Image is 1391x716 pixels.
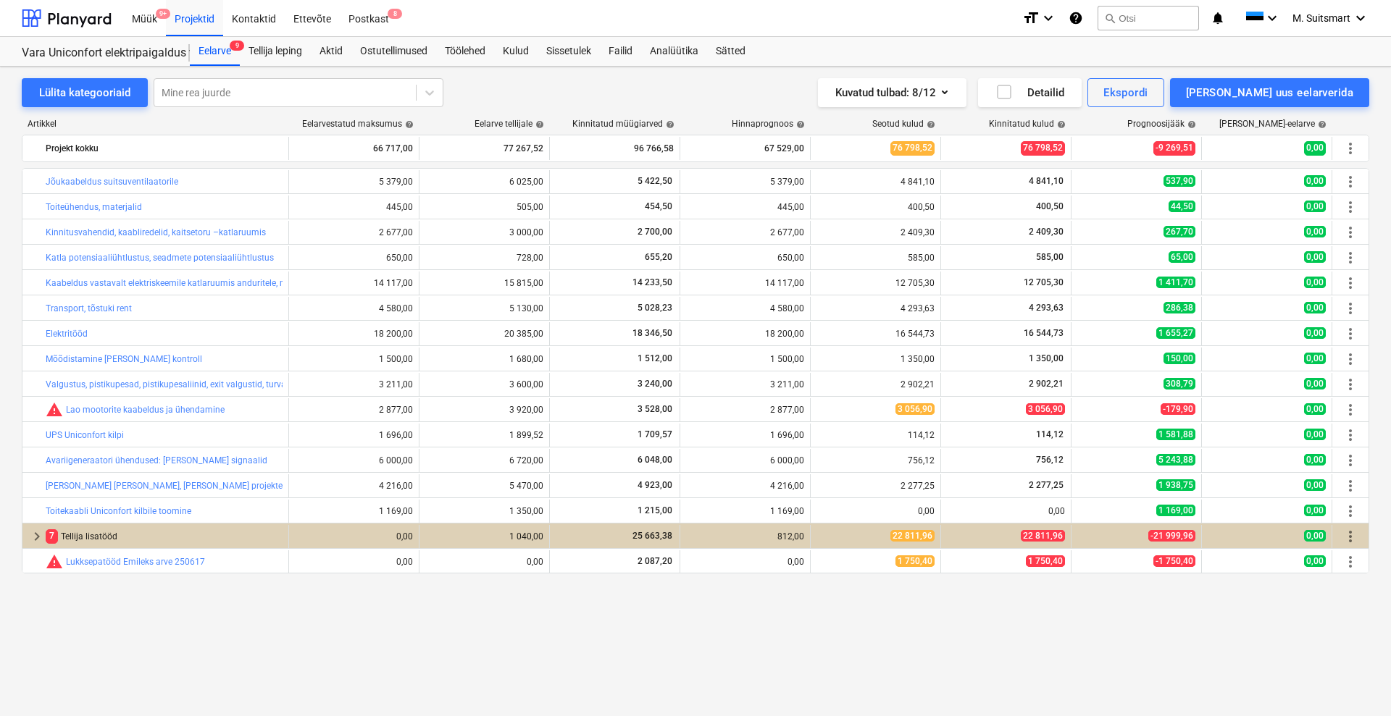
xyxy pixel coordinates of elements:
div: Detailid [995,83,1064,102]
span: Rohkem tegevusi [1342,198,1359,216]
div: 400,50 [816,202,935,212]
div: 1 350,00 [816,354,935,364]
span: Rohkem tegevusi [1342,553,1359,570]
a: Ostutellimused [351,37,436,66]
span: 0,00 [1304,454,1326,466]
div: 4 580,00 [295,303,413,313]
div: 3 600,00 [425,379,543,389]
span: help [924,120,935,129]
div: Töölehed [436,37,494,66]
span: 8 [388,9,402,19]
div: 1 899,52 [425,430,543,440]
span: 0,00 [1304,327,1326,339]
a: Sätted [707,37,754,66]
span: 0,00 [1304,555,1326,567]
a: Kulud [494,37,538,66]
div: 585,00 [816,253,935,263]
div: 114,12 [816,430,935,440]
a: Toiteühendus, materjalid [46,202,142,212]
span: 655,20 [643,252,674,262]
span: Rohkem tegevusi [1342,376,1359,393]
a: [PERSON_NAME] [PERSON_NAME], [PERSON_NAME] projekteerimise, programmeerimise ja käikuvõtmisega [46,481,463,491]
div: 5 470,00 [425,481,543,491]
span: 0,00 [1304,302,1326,313]
span: 14 233,50 [631,277,674,287]
div: 4 580,00 [686,303,804,313]
a: Aktid [311,37,351,66]
div: 6 720,00 [425,455,543,466]
div: 3 920,00 [425,405,543,415]
span: 22 811,96 [890,530,935,542]
div: 66 717,00 [295,137,413,160]
div: Prognoosijääk [1127,119,1196,129]
span: keyboard_arrow_right [28,528,46,545]
div: 1 169,00 [686,506,804,516]
div: 18 200,00 [295,329,413,339]
span: 0,00 [1304,505,1326,516]
div: 3 000,00 [425,227,543,237]
span: 2 087,20 [636,556,674,566]
span: 1 655,27 [1156,327,1195,339]
span: -9 269,51 [1153,141,1195,155]
div: 445,00 [295,202,413,212]
button: Kuvatud tulbad:8/12 [818,78,966,107]
div: Eelarvestatud maksumus [302,119,414,129]
span: 1 750,40 [895,555,935,567]
i: keyboard_arrow_down [1263,9,1281,27]
span: 114,12 [1035,429,1065,439]
div: [PERSON_NAME]-eelarve [1219,119,1327,129]
span: help [793,120,805,129]
span: 12 705,30 [1022,277,1065,287]
i: notifications [1211,9,1225,27]
span: 1 169,00 [1156,505,1195,516]
button: Lülita kategooriaid [22,78,148,107]
span: 5 243,88 [1156,454,1195,466]
span: 1 411,70 [1156,277,1195,288]
div: 1 169,00 [295,506,413,516]
div: 6 000,00 [295,455,413,466]
div: Kinnitatud kulud [989,119,1066,129]
span: 9 [230,41,244,51]
span: search [1104,12,1116,24]
div: Tellija lisatööd [46,525,283,548]
a: UPS Uniconfort kilpi [46,430,124,440]
div: 0,00 [295,557,413,567]
span: 2 277,25 [1027,480,1065,490]
span: 18 346,50 [631,328,674,338]
a: Katla potensiaaliühtlustus, seadmete potensiaaliühtlustus [46,253,274,263]
div: Hinnaprognoos [732,119,805,129]
span: 1 512,00 [636,353,674,363]
span: 3 240,00 [636,379,674,389]
a: Kaabeldus vastavalt elektriskeemile katlaruumis anduritele, mootoritekaabeldus [46,278,359,288]
a: Elektritööd [46,329,88,339]
span: 1 709,57 [636,429,674,439]
span: 0,00 [1304,251,1326,263]
span: 267,70 [1164,226,1195,237]
span: help [663,120,674,129]
div: 0,00 [295,531,413,542]
span: 400,50 [1035,201,1065,211]
div: 2 877,00 [295,405,413,415]
span: Rohkem tegevusi [1342,300,1359,317]
i: Abikeskus [1069,9,1083,27]
span: 3 056,90 [1026,403,1065,415]
span: 25 663,38 [631,531,674,541]
span: 150,00 [1164,353,1195,364]
span: 76 798,52 [1021,141,1065,155]
i: format_size [1022,9,1040,27]
span: Seotud kulud ületavad prognoosi [46,553,63,570]
div: Kuvatud tulbad : 8/12 [835,83,949,102]
span: -179,90 [1161,403,1195,415]
span: 1 938,75 [1156,479,1195,491]
a: Failid [600,37,641,66]
div: 3 211,00 [686,379,804,389]
div: 2 677,00 [295,227,413,237]
span: 4 923,00 [636,480,674,490]
div: Eelarve [190,37,240,66]
span: 0,00 [1304,226,1326,237]
div: 2 877,00 [686,405,804,415]
span: help [532,120,544,129]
